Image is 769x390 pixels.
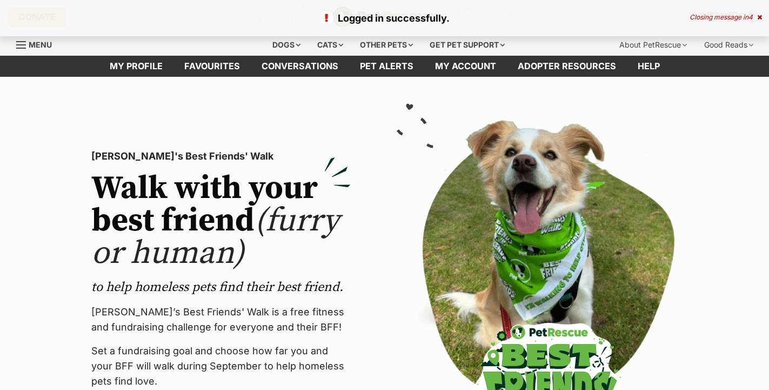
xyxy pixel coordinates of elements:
div: Dogs [265,34,308,56]
p: to help homeless pets find their best friend. [91,279,351,296]
div: Cats [310,34,351,56]
h2: Walk with your best friend [91,173,351,270]
a: Pet alerts [349,56,424,77]
a: Favourites [173,56,251,77]
p: Set a fundraising goal and choose how far you and your BFF will walk during September to help hom... [91,343,351,389]
span: (furry or human) [91,201,339,274]
div: Good Reads [697,34,761,56]
div: Get pet support [422,34,512,56]
a: Menu [16,34,59,54]
div: Other pets [352,34,420,56]
a: Help [627,56,671,77]
a: My account [424,56,507,77]
div: About PetRescue [612,34,694,56]
p: [PERSON_NAME]'s Best Friends' Walk [91,149,351,164]
p: [PERSON_NAME]’s Best Friends' Walk is a free fitness and fundraising challenge for everyone and t... [91,305,351,335]
a: My profile [99,56,173,77]
a: conversations [251,56,349,77]
span: Menu [29,40,52,49]
a: Adopter resources [507,56,627,77]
